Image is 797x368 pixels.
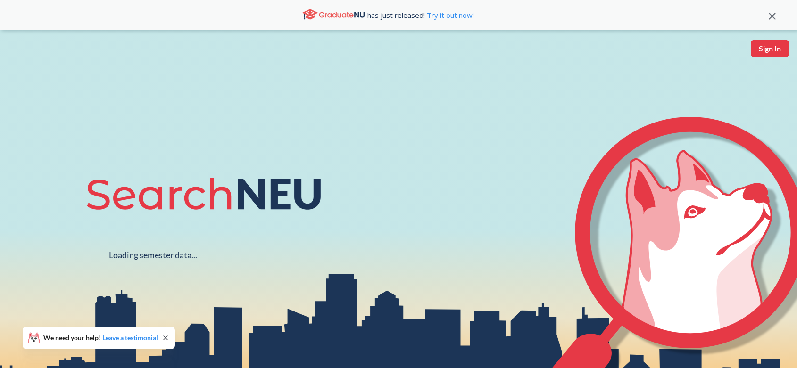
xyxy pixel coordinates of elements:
[9,40,32,68] img: sandbox logo
[425,10,474,20] a: Try it out now!
[9,40,32,71] a: sandbox logo
[751,40,789,57] button: Sign In
[43,335,158,341] span: We need your help!
[367,10,474,20] span: has just released!
[109,250,197,261] div: Loading semester data...
[102,334,158,342] a: Leave a testimonial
